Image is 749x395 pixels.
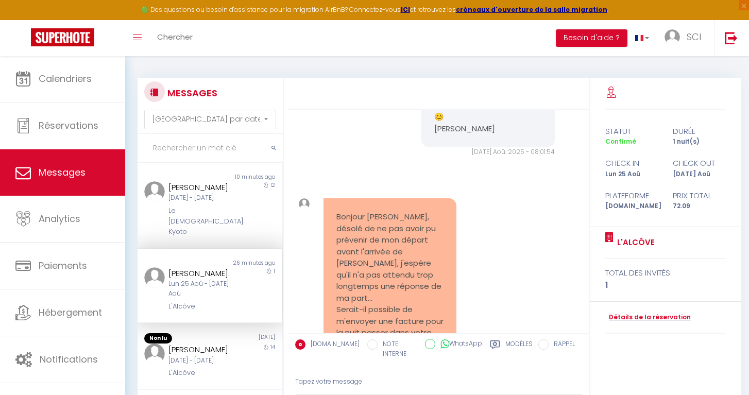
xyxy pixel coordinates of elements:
div: total des invités [605,267,726,279]
div: [DATE] Aoû [666,169,733,179]
span: SCI [687,30,701,43]
div: L'Alcôve [168,301,239,312]
div: statut [599,125,666,138]
button: Besoin d'aide ? [556,29,627,47]
span: Paiements [39,259,87,272]
span: Confirmé [605,137,636,146]
div: [PERSON_NAME] [168,267,239,280]
span: 12 [270,181,275,189]
a: ... SCI [657,20,714,56]
img: logout [725,31,738,44]
label: [DOMAIN_NAME] [305,339,360,351]
h3: MESSAGES [165,81,217,105]
div: [DATE] - [DATE] [168,356,239,366]
div: [PERSON_NAME] [168,344,239,356]
div: Lun 25 Aoû - [DATE] Aoû [168,279,239,299]
div: check out [666,157,733,169]
input: Rechercher un mot clé [138,134,283,163]
div: 72.09 [666,201,733,211]
p: [PERSON_NAME] [434,123,542,135]
a: ICI [401,5,410,14]
a: créneaux d'ouverture de la salle migration [456,5,607,14]
span: Non lu [144,333,172,344]
label: WhatsApp [435,339,482,350]
img: ... [144,267,165,288]
div: 10 minutes ago [210,173,282,181]
div: 1 [605,279,726,291]
a: L'Alcôve [614,236,655,249]
div: [PERSON_NAME] [168,181,239,194]
img: ... [144,344,165,364]
span: Réservations [39,119,98,132]
img: ... [299,198,310,209]
div: [DOMAIN_NAME] [599,201,666,211]
div: Prix total [666,190,733,202]
div: L'Alcôve [168,368,239,378]
div: Plateforme [599,190,666,202]
div: Lun 25 Aoû [599,169,666,179]
a: Chercher [149,20,200,56]
div: 1 nuit(s) [666,137,733,147]
span: Notifications [40,353,98,366]
img: ... [144,181,165,202]
div: Tapez votre message [295,369,583,394]
div: [DATE] Aoû. 2025 - 08:01:54 [421,147,555,157]
button: Ouvrir le widget de chat LiveChat [8,4,39,35]
a: Détails de la réservation [605,313,691,322]
div: 26 minutes ago [210,259,282,267]
span: Chercher [157,31,193,42]
span: 14 [270,344,275,351]
span: Calendriers [39,72,92,85]
span: Messages [39,166,86,179]
div: [DATE] [210,333,282,344]
span: Hébergement [39,306,102,319]
div: [DATE] - [DATE] [168,193,239,203]
label: RAPPEL [549,339,575,351]
img: ... [665,29,680,45]
img: Super Booking [31,28,94,46]
span: 1 [274,267,275,275]
label: Modèles [505,339,533,360]
span: Analytics [39,212,80,225]
div: Le [DEMOGRAPHIC_DATA] Kyoto [168,205,239,237]
label: NOTE INTERNE [378,339,417,359]
div: durée [666,125,733,138]
pre: Bonjour [PERSON_NAME], désolé de ne pas avoir pu prévenir de mon départ avant l'arrivée de [PERSO... [336,211,444,373]
div: check in [599,157,666,169]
